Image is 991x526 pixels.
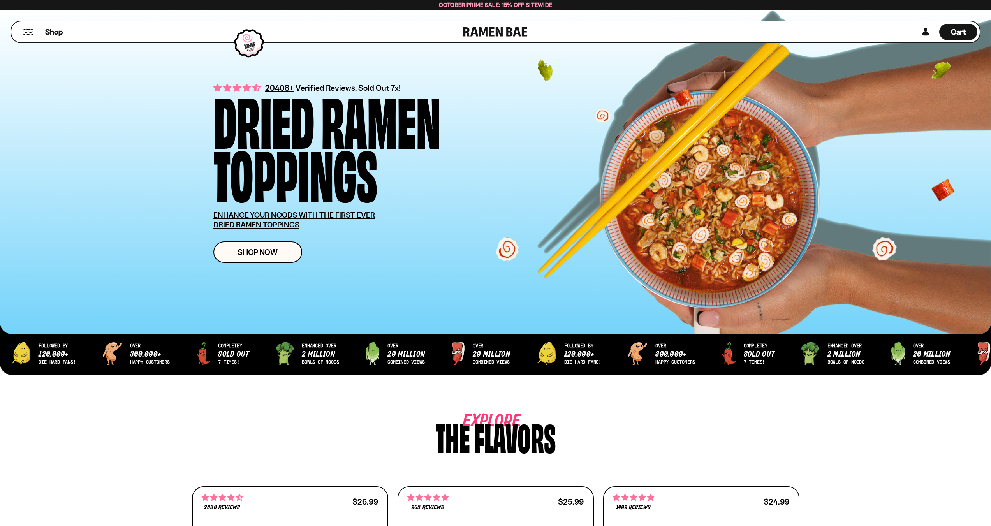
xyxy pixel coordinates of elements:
div: Cart [939,21,977,42]
span: 1409 reviews [616,505,651,511]
span: Shop Now [238,248,278,256]
span: Explore [463,418,497,425]
span: 2830 reviews [204,505,240,511]
div: Dried [213,92,314,145]
span: October Prime Sale: 15% off Sitewide [439,1,553,9]
span: Cart [951,27,966,37]
button: Mobile Menu Trigger [23,29,33,35]
span: 4.75 stars [407,493,449,503]
span: Shop [45,27,63,37]
span: 963 reviews [411,505,444,511]
a: Shop [45,24,63,40]
div: flavors [474,418,556,455]
div: The [436,418,470,455]
div: $25.99 [558,498,584,505]
a: Shop Now [213,241,302,263]
div: Toppings [213,145,377,199]
span: 4.68 stars [202,493,243,503]
u: ENHANCE YOUR NOODS WITH THE FIRST EVER DRIED RAMEN TOPPINGS [213,210,375,229]
div: $26.99 [352,498,378,505]
div: Ramen [321,92,440,145]
div: $24.99 [764,498,789,505]
span: 4.76 stars [613,493,654,503]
